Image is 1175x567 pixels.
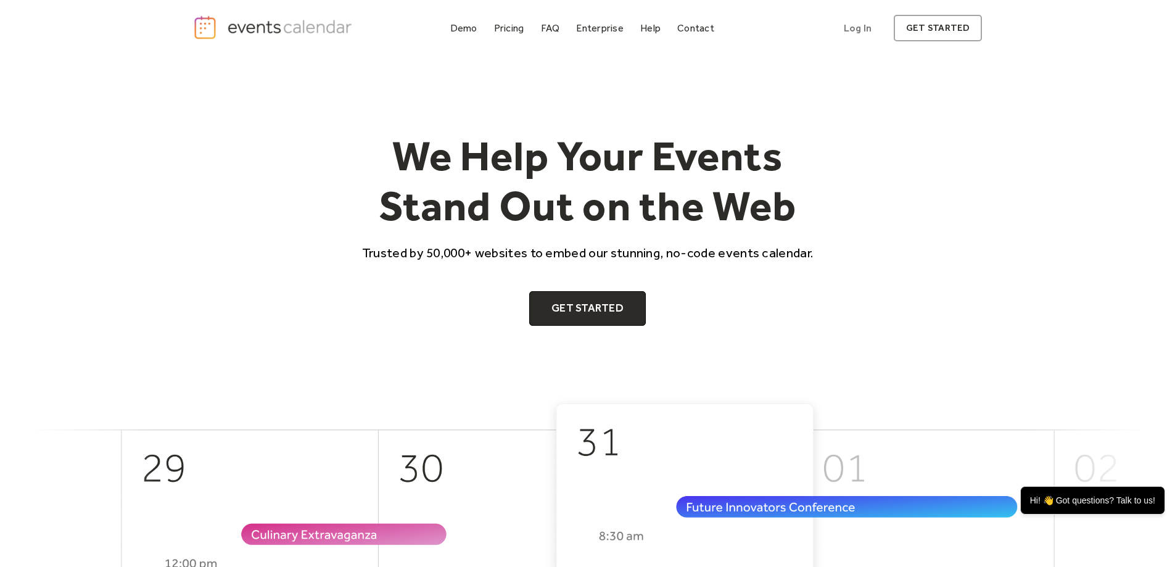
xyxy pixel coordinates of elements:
[351,131,825,231] h1: We Help Your Events Stand Out on the Web
[445,20,482,36] a: Demo
[672,20,719,36] a: Contact
[351,244,825,262] p: Trusted by 50,000+ websites to embed our stunning, no-code events calendar.
[576,25,623,31] div: Enterprise
[450,25,477,31] div: Demo
[536,20,565,36] a: FAQ
[635,20,666,36] a: Help
[640,25,661,31] div: Help
[529,291,646,326] a: Get Started
[571,20,628,36] a: Enterprise
[831,15,884,41] a: Log In
[193,15,356,40] a: home
[541,25,560,31] div: FAQ
[677,25,714,31] div: Contact
[494,25,524,31] div: Pricing
[489,20,529,36] a: Pricing
[894,15,982,41] a: get started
